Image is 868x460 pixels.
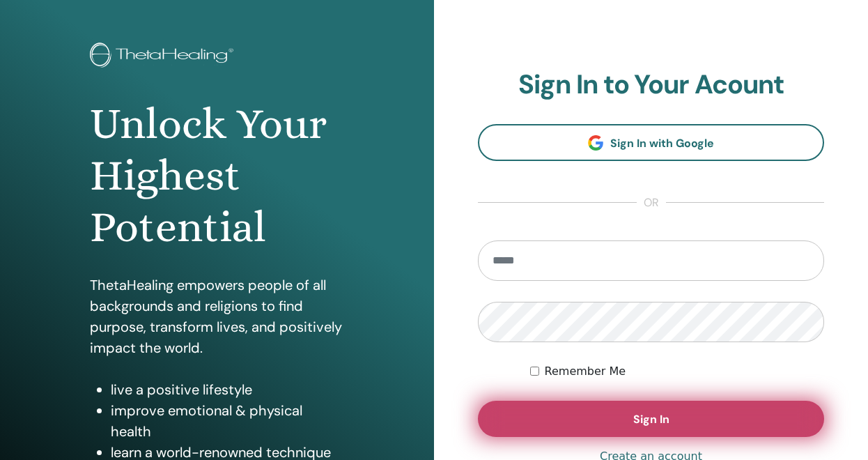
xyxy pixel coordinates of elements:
span: or [637,194,666,211]
li: improve emotional & physical health [111,400,344,442]
label: Remember Me [545,363,626,380]
span: Sign In [633,412,669,427]
button: Sign In [478,401,824,437]
h1: Unlock Your Highest Potential [90,98,344,254]
p: ThetaHealing empowers people of all backgrounds and religions to find purpose, transform lives, a... [90,275,344,358]
a: Sign In with Google [478,124,824,161]
li: live a positive lifestyle [111,379,344,400]
h2: Sign In to Your Acount [478,69,824,101]
div: Keep me authenticated indefinitely or until I manually logout [530,363,824,380]
span: Sign In with Google [610,136,714,151]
